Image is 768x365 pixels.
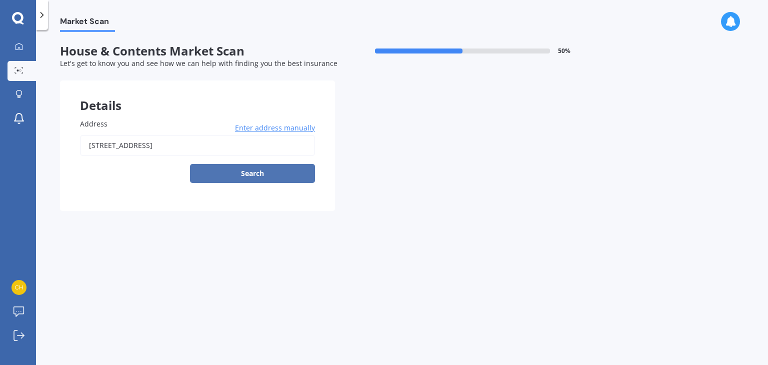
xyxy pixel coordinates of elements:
[11,280,26,295] img: 5144425d956cf41f9c723985a63c7e14
[80,135,315,156] input: Enter address
[60,58,337,68] span: Let's get to know you and see how we can help with finding you the best insurance
[60,80,335,110] div: Details
[60,16,115,30] span: Market Scan
[190,164,315,183] button: Search
[235,123,315,133] span: Enter address manually
[558,47,570,54] span: 50 %
[80,119,107,128] span: Address
[60,44,335,58] span: House & Contents Market Scan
